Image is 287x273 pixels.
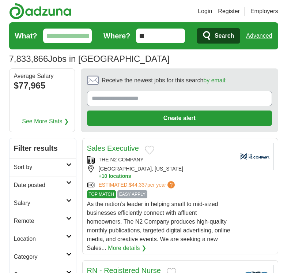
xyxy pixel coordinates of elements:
span: 7,833,866 [9,52,48,66]
div: Average Salary [14,73,70,79]
a: ESTIMATED:$44,337per year? [99,181,177,189]
a: Sort by [10,158,76,176]
a: Employers [250,7,278,16]
h2: Salary [14,199,66,207]
a: Salary [10,194,76,212]
span: TOP MATCH [87,190,116,198]
a: Login [198,7,212,16]
h2: Location [14,235,66,243]
button: Search [197,28,240,44]
div: THE N2 COMPANY [87,156,231,164]
span: $44,337 [129,182,147,188]
h2: Filter results [10,138,76,158]
span: Receive the newest jobs for this search : [102,76,227,85]
span: As the nation’s leader in helping small to mid-sized businesses efficiently connect with affluent... [87,201,230,251]
img: Adzuna logo [9,3,71,19]
a: Location [10,230,76,248]
a: Date posted [10,176,76,194]
label: What? [15,30,37,41]
div: [GEOGRAPHIC_DATA], [US_STATE] [87,165,231,180]
a: Advanced [246,29,272,43]
button: Add to favorite jobs [145,146,154,154]
img: Company logo [237,143,273,170]
a: by email [203,77,225,83]
h2: Sort by [14,163,66,172]
button: +10 locations [99,173,231,180]
a: More details ❯ [108,244,146,253]
h2: Remote [14,217,66,225]
a: Register [218,7,240,16]
span: + [99,173,102,180]
div: $77,965 [14,79,70,92]
h2: Date posted [14,181,66,190]
h2: Category [14,253,66,261]
h1: Jobs in [GEOGRAPHIC_DATA] [9,54,170,64]
a: Sales Executive [87,144,139,152]
label: Where? [103,30,130,41]
span: Search [215,29,234,43]
span: ? [167,181,175,188]
button: Create alert [87,111,272,126]
a: Category [10,248,76,266]
a: Remote [10,212,76,230]
a: See More Stats ❯ [22,117,69,126]
span: EASY APPLY [117,190,147,198]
